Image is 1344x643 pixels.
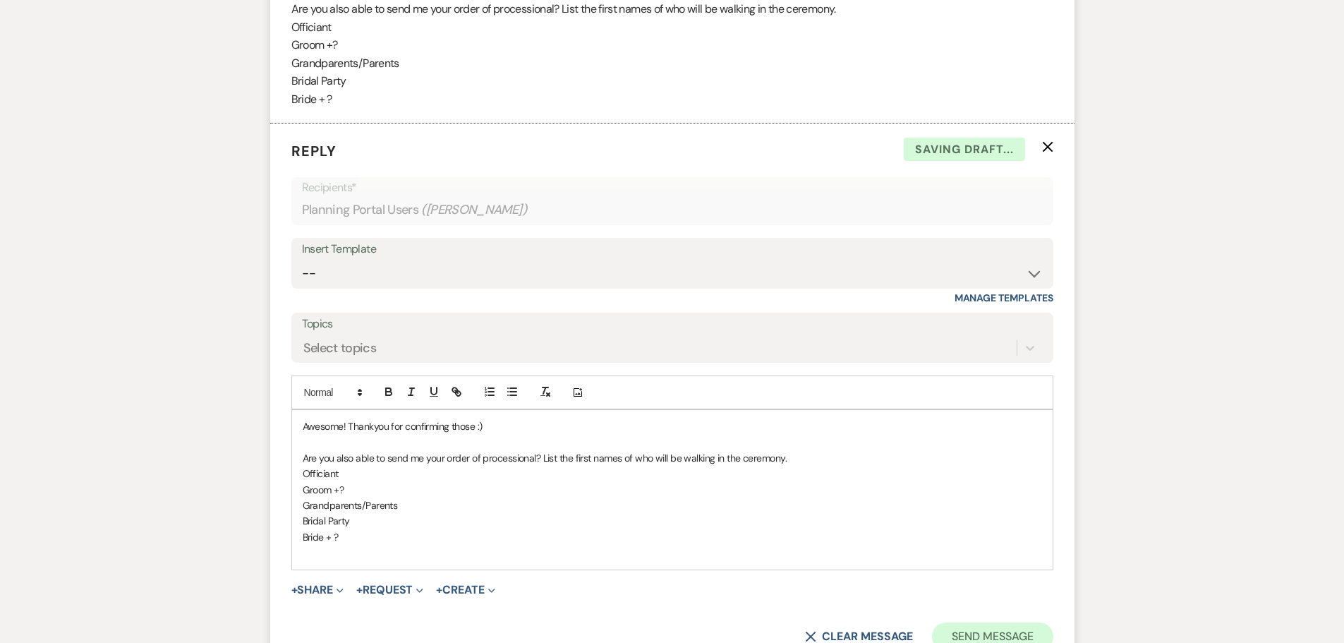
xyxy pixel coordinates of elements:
span: Groom +? [303,483,344,496]
div: Insert Template [302,239,1043,260]
p: Grandparents/Parents [291,54,1053,73]
span: Awesome! Thankyou for confirming those :) [303,420,483,433]
button: Create [436,584,495,596]
span: + [291,584,298,596]
p: Officiant [291,18,1053,37]
p: Recipients* [302,179,1043,197]
div: Planning Portal Users [302,196,1043,224]
label: Topics [302,314,1043,335]
span: Are you also able to send me your order of processional? List the first names of who will be walk... [303,452,787,464]
span: Bridal Party [303,515,350,527]
span: + [436,584,442,596]
span: + [356,584,363,596]
span: Officiant [303,467,339,480]
span: ( [PERSON_NAME] ) [421,200,527,220]
span: Grandparents/Parents [303,499,398,512]
span: Saving draft... [904,138,1025,162]
button: Clear message [805,631,912,642]
p: Groom +? [291,36,1053,54]
div: Select topics [303,339,377,358]
a: Manage Templates [955,292,1053,304]
p: Bride + ? [291,90,1053,109]
p: Bridal Party [291,72,1053,90]
button: Request [356,584,423,596]
span: Reply [291,142,337,160]
span: Bride + ? [303,531,339,543]
button: Share [291,584,344,596]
